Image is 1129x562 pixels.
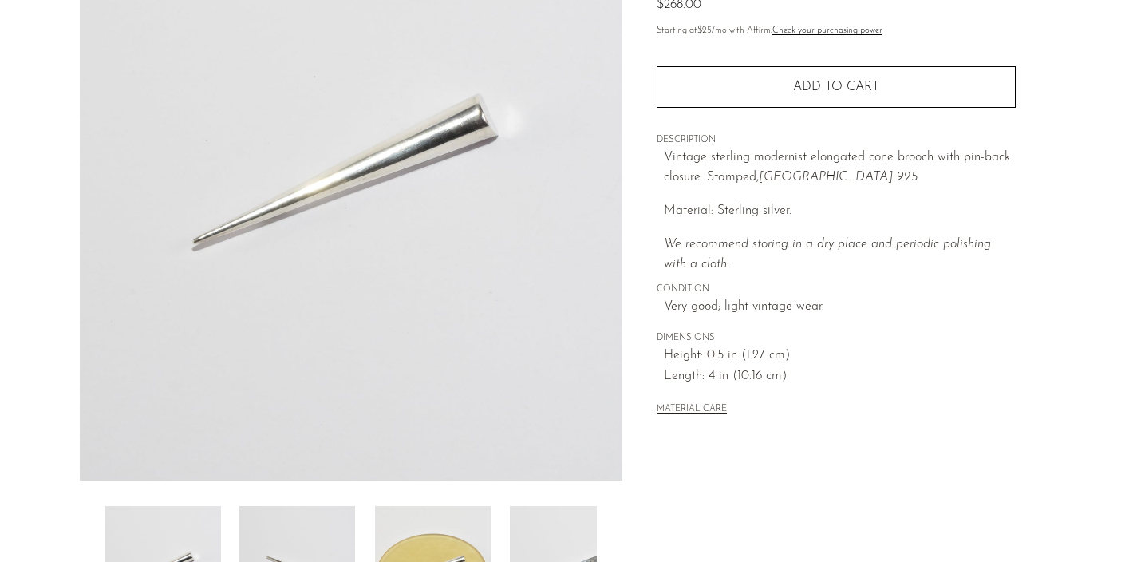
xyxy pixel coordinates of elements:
[759,171,920,184] em: [GEOGRAPHIC_DATA] 925.
[657,331,1016,346] span: DIMENSIONS
[657,24,1016,38] p: Starting at /mo with Affirm.
[657,66,1016,108] button: Add to cart
[664,201,1016,222] p: Material: Sterling silver.
[657,283,1016,297] span: CONDITION
[664,238,991,271] i: We recommend storing in a dry place and periodic polishing with a cloth.
[657,133,1016,148] span: DESCRIPTION
[664,297,1016,318] span: Very good; light vintage wear.
[657,404,727,416] button: MATERIAL CARE
[664,366,1016,387] span: Length: 4 in (10.16 cm)
[697,26,712,35] span: $25
[664,148,1016,188] p: Vintage sterling modernist elongated cone brooch with pin-back closure. Stamped,
[772,26,882,35] a: Check your purchasing power - Learn more about Affirm Financing (opens in modal)
[664,346,1016,366] span: Height: 0.5 in (1.27 cm)
[793,81,879,93] span: Add to cart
